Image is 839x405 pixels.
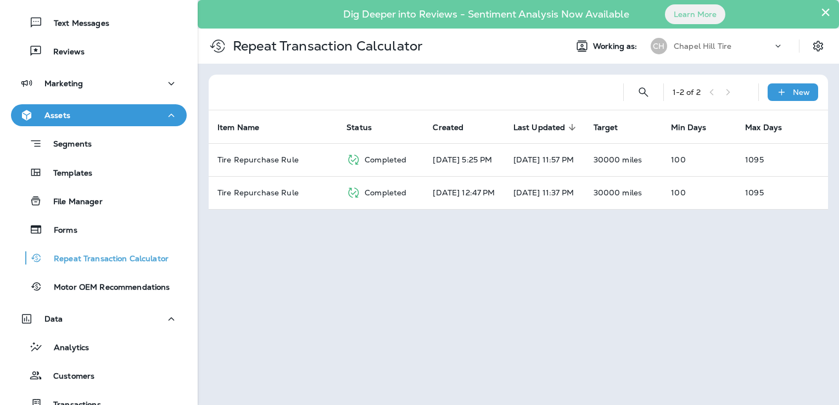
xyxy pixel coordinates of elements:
[594,155,654,164] p: 30000 miles
[44,314,63,323] p: Data
[433,155,495,164] p: [DATE] 5:25 PM
[793,88,810,97] p: New
[365,188,406,197] p: Completed
[11,275,187,298] button: Motor OEM Recommendations
[43,254,169,265] p: Repeat Transaction Calculator
[671,123,706,132] span: Min Days
[217,155,299,164] p: Tire Repurchase Rule
[217,188,299,197] p: Tire Repurchase Rule
[43,343,89,353] p: Analytics
[43,19,109,29] p: Text Messages
[671,155,728,164] p: 100
[11,364,187,387] button: Customers
[11,132,187,155] button: Segments
[513,188,576,197] p: [DATE] 11:37 PM
[11,161,187,184] button: Templates
[513,123,566,132] span: Last Updated
[671,188,728,197] p: 100
[673,88,701,97] div: 1 - 2 of 2
[365,155,406,164] p: Completed
[433,122,478,132] span: Created
[594,123,618,132] span: Target
[433,188,495,197] p: [DATE] 12:47 PM
[820,3,831,21] button: Close
[217,122,273,132] span: Item Name
[433,123,463,132] span: Created
[346,123,372,132] span: Status
[11,104,187,126] button: Assets
[651,38,667,54] div: CH
[11,11,187,34] button: Text Messages
[44,111,70,120] p: Assets
[745,122,796,132] span: Max Days
[745,123,782,132] span: Max Days
[11,218,187,241] button: Forms
[594,122,633,132] span: Target
[11,335,187,358] button: Analytics
[42,47,85,58] p: Reviews
[42,372,94,382] p: Customers
[42,197,103,207] p: File Manager
[593,42,640,51] span: Working as:
[745,188,802,197] p: 1095
[42,139,92,150] p: Segments
[11,40,187,63] button: Reviews
[43,226,77,236] p: Forms
[11,246,187,269] button: Repeat Transaction Calculator
[311,13,661,16] p: Dig Deeper into Reviews - Sentiment Analysis Now Available
[11,308,187,330] button: Data
[44,79,83,88] p: Marketing
[513,155,576,164] p: [DATE] 11:57 PM
[745,155,802,164] p: 1095
[671,122,720,132] span: Min Days
[665,4,725,24] button: Learn More
[674,42,731,50] p: Chapel Hill Tire
[346,122,386,132] span: Status
[513,122,580,132] span: Last Updated
[228,38,423,54] p: Repeat Transaction Calculator
[42,168,92,179] p: Templates
[594,188,654,197] p: 30000 miles
[11,189,187,212] button: File Manager
[11,72,187,94] button: Marketing
[43,283,170,293] p: Motor OEM Recommendations
[633,81,655,103] button: Search Repeat Transaction Calculator
[808,36,828,56] button: Settings
[217,123,259,132] span: Item Name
